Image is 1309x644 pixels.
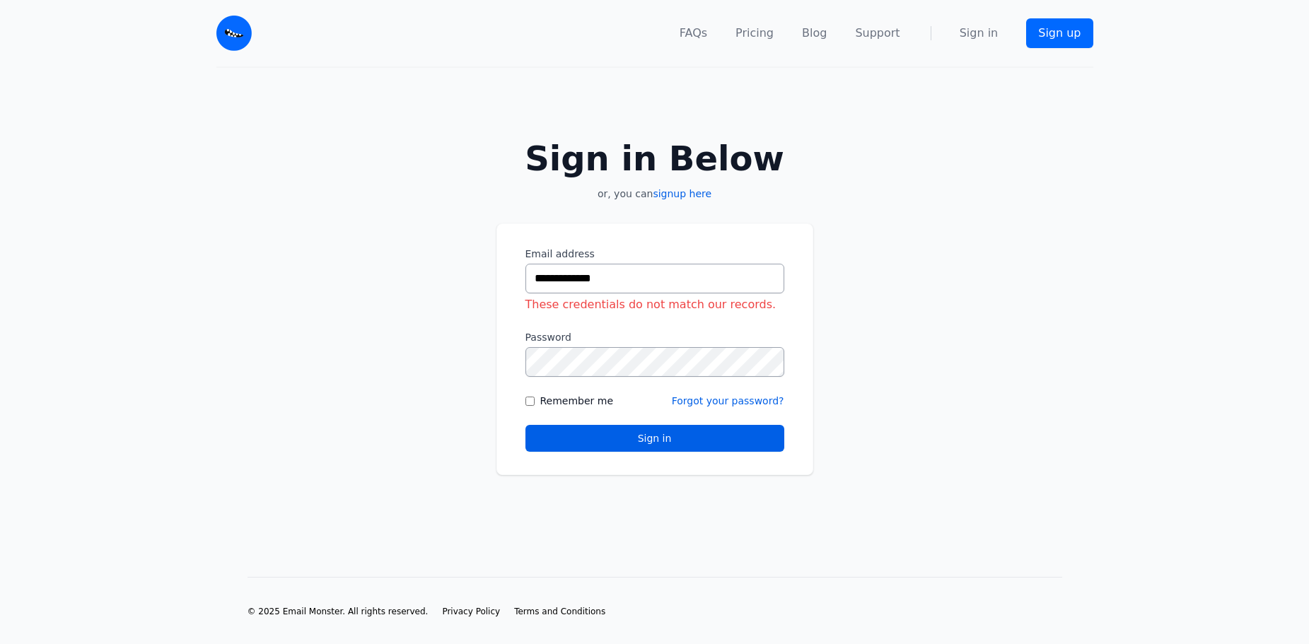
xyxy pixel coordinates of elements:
a: FAQs [680,25,707,42]
a: Support [855,25,900,42]
a: Blog [802,25,827,42]
div: These credentials do not match our records. [525,296,784,313]
a: Sign up [1026,18,1093,48]
span: Terms and Conditions [514,607,605,616]
span: Privacy Policy [442,607,500,616]
label: Password [525,330,784,344]
p: or, you can [496,187,813,201]
button: Sign in [525,425,784,452]
a: Privacy Policy [442,606,500,617]
label: Remember me [540,394,614,408]
img: Email Monster [216,16,252,51]
a: signup here [653,188,711,199]
li: © 2025 Email Monster. All rights reserved. [248,606,429,617]
a: Terms and Conditions [514,606,605,617]
a: Sign in [960,25,999,42]
a: Pricing [735,25,774,42]
label: Email address [525,247,784,261]
h2: Sign in Below [496,141,813,175]
a: Forgot your password? [672,395,784,406]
